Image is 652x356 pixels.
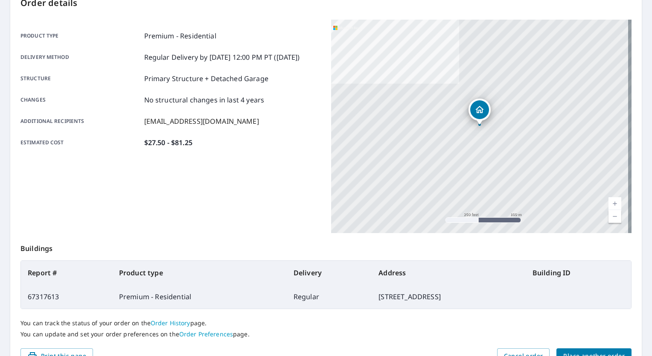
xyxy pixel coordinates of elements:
[372,261,526,285] th: Address
[112,285,287,309] td: Premium - Residential
[20,330,632,338] p: You can update and set your order preferences on the page.
[20,52,141,62] p: Delivery method
[608,197,621,210] a: Current Level 17, Zoom In
[112,261,287,285] th: Product type
[372,285,526,309] td: [STREET_ADDRESS]
[21,285,112,309] td: 67317613
[144,73,268,84] p: Primary Structure + Detached Garage
[144,95,265,105] p: No structural changes in last 4 years
[20,319,632,327] p: You can track the status of your order on the page.
[144,31,216,41] p: Premium - Residential
[21,261,112,285] th: Report #
[20,73,141,84] p: Structure
[20,137,141,148] p: Estimated cost
[144,52,300,62] p: Regular Delivery by [DATE] 12:00 PM PT ([DATE])
[20,116,141,126] p: Additional recipients
[20,95,141,105] p: Changes
[608,210,621,223] a: Current Level 17, Zoom Out
[20,31,141,41] p: Product type
[144,116,259,126] p: [EMAIL_ADDRESS][DOMAIN_NAME]
[179,330,233,338] a: Order Preferences
[526,261,631,285] th: Building ID
[287,285,372,309] td: Regular
[469,99,491,125] div: Dropped pin, building 1, Residential property, 748 Paige Point Rd Seabrook, SC 29940
[144,137,192,148] p: $27.50 - $81.25
[287,261,372,285] th: Delivery
[20,233,632,260] p: Buildings
[151,319,190,327] a: Order History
